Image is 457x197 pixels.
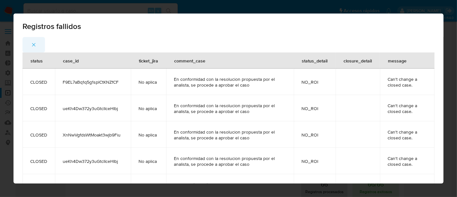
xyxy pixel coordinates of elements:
[55,53,86,68] div: case_id
[131,53,166,68] div: ticket_jira
[388,103,427,114] span: Can't change a closed case.
[174,76,286,88] span: En conformidad con la resolucion propuesta por el analista, se procede a aprobar el caso
[380,53,414,68] div: message
[174,129,286,141] span: En conformidad con la resolucion propuesta por el analista, se procede a aprobar el caso
[139,79,158,85] span: No aplica
[23,53,50,68] div: status
[388,129,427,141] span: Can't change a closed case.
[336,53,380,68] div: closure_detail
[22,23,435,30] span: Registros fallidos
[388,182,427,193] span: Can't change a closed case.
[301,132,328,138] span: NO_ROI
[388,76,427,88] span: Can't change a closed case.
[139,132,158,138] span: No aplica
[30,132,47,138] span: CLOSED
[301,79,328,85] span: NO_ROI
[301,158,328,164] span: NO_ROI
[63,79,123,85] span: F9EL7aBq1q5g1splCtKNZfCF
[30,106,47,111] span: CLOSED
[139,158,158,164] span: No aplica
[174,155,286,167] span: En conformidad con la resolucion propuesta por el analista, se procede a aprobar el caso
[301,106,328,111] span: NO_ROI
[174,103,286,114] span: En conformidad con la resolucion propuesta por el analista, se procede a aprobar el caso
[30,79,47,85] span: CLOSED
[294,53,335,68] div: status_detail
[139,106,158,111] span: No aplica
[174,182,286,193] span: En conformidad con la resolucion propuesta por el analista, se procede a aprobar el caso
[63,158,123,164] span: ueKh4Dw372y3uGtclIceHIbj
[63,132,123,138] span: XnNwVgfdsWtMoakt3wjb9Fiu
[388,155,427,167] span: Can't change a closed case.
[30,158,47,164] span: CLOSED
[166,53,213,68] div: comment_case
[63,106,123,111] span: ueKh4Dw372y3uGtclIceHIbj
